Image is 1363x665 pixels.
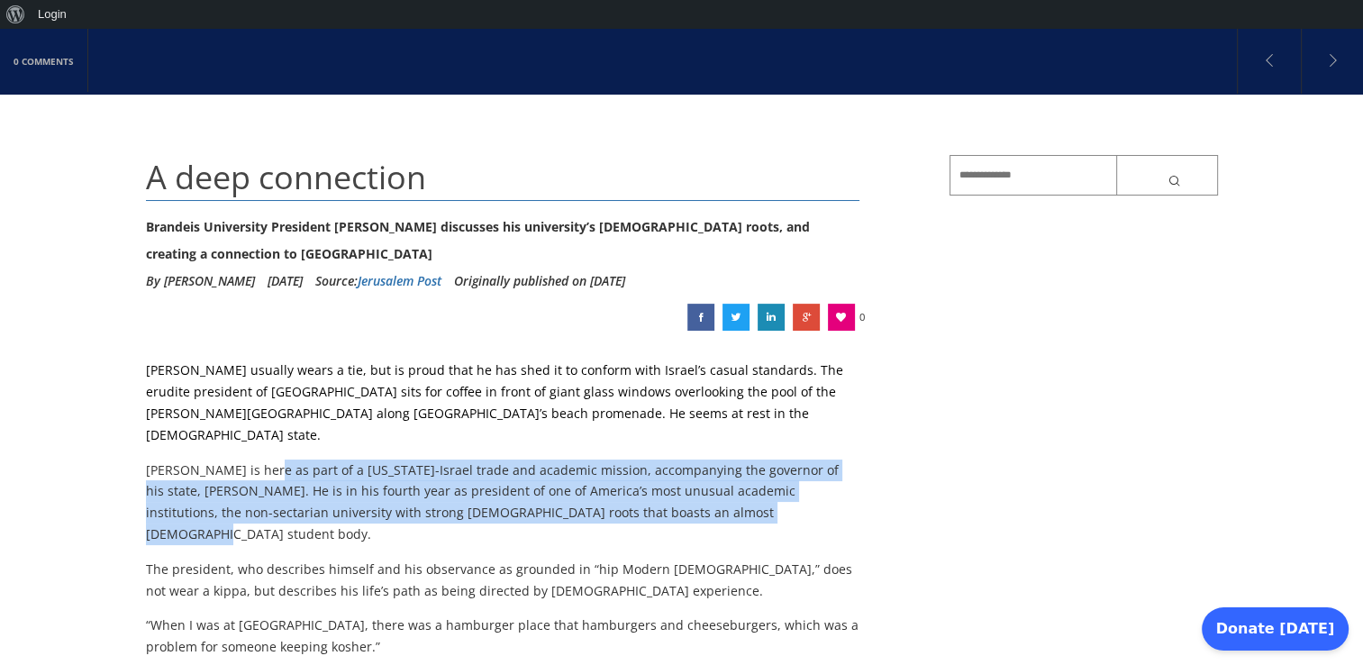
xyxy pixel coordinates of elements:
[268,268,303,295] li: [DATE]
[146,460,860,545] p: [PERSON_NAME] is here as part of a [US_STATE]-Israel trade and academic mission, accompanying the...
[722,304,750,331] a: A deep connection
[454,268,625,295] li: Originally published on [DATE]
[358,272,441,289] a: Jerusalem Post
[146,559,860,602] p: The president, who describes himself and his observance as grounded in “hip Modern [DEMOGRAPHIC_D...
[315,268,441,295] div: Source:
[146,615,860,658] p: “When I was at [GEOGRAPHIC_DATA], there was a hamburger place that hamburgers and cheeseburgers, ...
[146,155,426,199] span: A deep connection
[687,304,714,331] a: A deep connection
[146,268,255,295] li: By [PERSON_NAME]
[146,361,843,442] span: [PERSON_NAME] usually wears a tie, but is proud that he has shed it to conform with Israel’s casu...
[758,304,785,331] a: A deep connection
[859,304,865,331] span: 0
[793,304,820,331] a: A deep connection
[146,214,860,268] div: Brandeis University President [PERSON_NAME] discusses his university’s [DEMOGRAPHIC_DATA] roots, ...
